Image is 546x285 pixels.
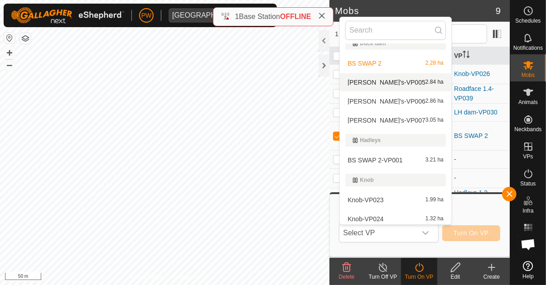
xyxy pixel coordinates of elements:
[425,98,444,104] span: 2.86 ha
[425,197,444,203] span: 1.99 ha
[517,235,539,241] span: Heatmap
[510,257,546,283] a: Help
[454,70,490,77] a: Knob-VP026
[339,224,416,242] span: Select VP
[235,13,239,20] span: 1
[518,100,538,105] span: Animals
[280,13,311,20] span: OFFLINE
[522,274,534,279] span: Help
[340,111,451,129] li: Matt's-VP007
[523,154,533,159] span: VPs
[348,79,425,85] span: [PERSON_NAME]'s-VP005
[353,177,439,183] div: Knob
[4,59,15,70] button: –
[522,72,535,78] span: Mobs
[11,7,124,24] img: Gallagher Logo
[425,60,444,66] span: 2.28 ha
[348,157,402,163] span: BS SWAP 2-VP001
[169,8,251,23] span: Kawhia Farm
[348,117,425,123] span: [PERSON_NAME]'s-VP007
[463,52,470,59] p-sorticon: Activate to sort
[4,33,15,43] button: Reset Map
[365,273,401,281] div: Turn Off VP
[335,29,377,39] span: 1 selected
[496,4,501,18] span: 9
[129,273,163,281] a: Privacy Policy
[437,273,474,281] div: Edit
[442,225,500,241] button: Turn On VP
[340,151,451,169] li: BS SWAP 2-VP001
[522,208,533,214] span: Infra
[454,85,494,102] a: Roadface 1.4-VP039
[454,109,498,116] a: LH dam-VP030
[474,273,510,281] div: Create
[141,11,152,20] span: PW
[353,41,439,46] div: Duck dam
[340,210,451,228] li: Knob-VP024
[514,127,541,132] span: Neckbands
[348,98,425,104] span: [PERSON_NAME]'s-VP006
[339,274,355,280] span: Delete
[450,150,510,168] td: -
[454,132,488,139] a: BS SWAP 2
[340,92,451,110] li: Matt's-VP006
[340,73,451,91] li: Matt's-VP005
[353,138,439,143] div: Hadleys
[174,273,200,281] a: Contact Us
[340,191,451,209] li: Knob-VP023
[335,5,496,16] h2: Mobs
[425,157,444,163] span: 3.21 ha
[20,33,31,44] button: Map Layers
[450,168,510,188] td: -
[348,216,383,222] span: Knob-VP024
[172,12,248,19] div: [GEOGRAPHIC_DATA]
[345,21,446,40] input: Search
[520,181,536,186] span: Status
[425,79,444,85] span: 2.84 ha
[401,273,437,281] div: Turn On VP
[515,231,542,258] div: Open chat
[416,224,435,242] div: dropdown trigger
[340,54,451,72] li: BS SWAP 2
[454,189,490,206] a: Hadleys 1.2-VP028
[450,47,510,65] th: VP
[454,229,489,237] span: Turn On VP
[425,117,444,123] span: 3.05 ha
[239,13,280,20] span: Base Station
[348,197,383,203] span: Knob-VP023
[515,18,541,24] span: Schedules
[425,216,444,222] span: 1.32 ha
[348,60,382,66] span: BS SWAP 2
[4,47,15,58] button: +
[513,45,543,51] span: Notifications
